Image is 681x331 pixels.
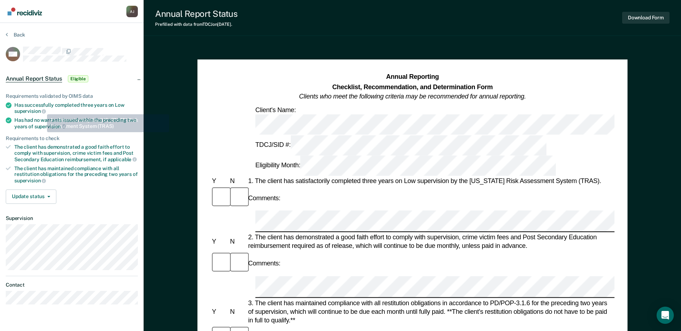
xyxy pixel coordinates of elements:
[6,32,25,38] button: Back
[254,135,547,155] div: TDCJ/SID #:
[14,102,138,114] div: Has successfully completed three years on Low
[155,9,237,19] div: Annual Report Status
[14,108,46,114] span: supervision
[210,238,228,246] div: Y
[6,215,138,221] dt: Supervision
[247,259,282,268] div: Comments:
[247,298,615,325] div: 3. The client has maintained compliance with all restitution obligations in accordance to PD/POP-...
[6,135,138,141] div: Requirements to check
[247,194,282,202] div: Comments:
[14,144,138,162] div: The client has demonstrated a good faith effort to comply with supervision, crime victim fees and...
[155,22,237,27] div: Prefilled with data from TDCJ on [DATE] .
[6,75,62,82] span: Annual Report Status
[210,307,228,316] div: Y
[657,307,674,324] div: Open Intercom Messenger
[108,157,137,162] span: applicable
[14,178,46,183] span: supervision
[254,155,557,176] div: Eligibility Month:
[6,93,138,99] div: Requirements validated by OIMS data
[228,307,246,316] div: N
[332,83,493,90] strong: Checklist, Recommendation, and Determination Form
[34,124,66,129] span: supervision
[126,6,138,17] div: A J
[6,282,138,288] dt: Contact
[14,165,138,184] div: The client has maintained compliance with all restitution obligations for the preceding two years of
[210,177,228,185] div: Y
[247,177,615,185] div: 1. The client has satisfactorily completed three years on Low supervision by the [US_STATE] Risk ...
[8,8,42,15] img: Recidiviz
[299,93,526,100] em: Clients who meet the following criteria may be recommended for annual reporting.
[14,117,138,129] div: Has had no warrants issued within the preceding two years of
[247,233,615,250] div: 2. The client has demonstrated a good faith effort to comply with supervision, crime victim fees ...
[126,6,138,17] button: Profile dropdown button
[622,12,670,24] button: Download Form
[228,177,246,185] div: N
[228,238,246,246] div: N
[386,73,439,81] strong: Annual Reporting
[6,190,56,204] button: Update status
[68,75,88,82] span: Eligible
